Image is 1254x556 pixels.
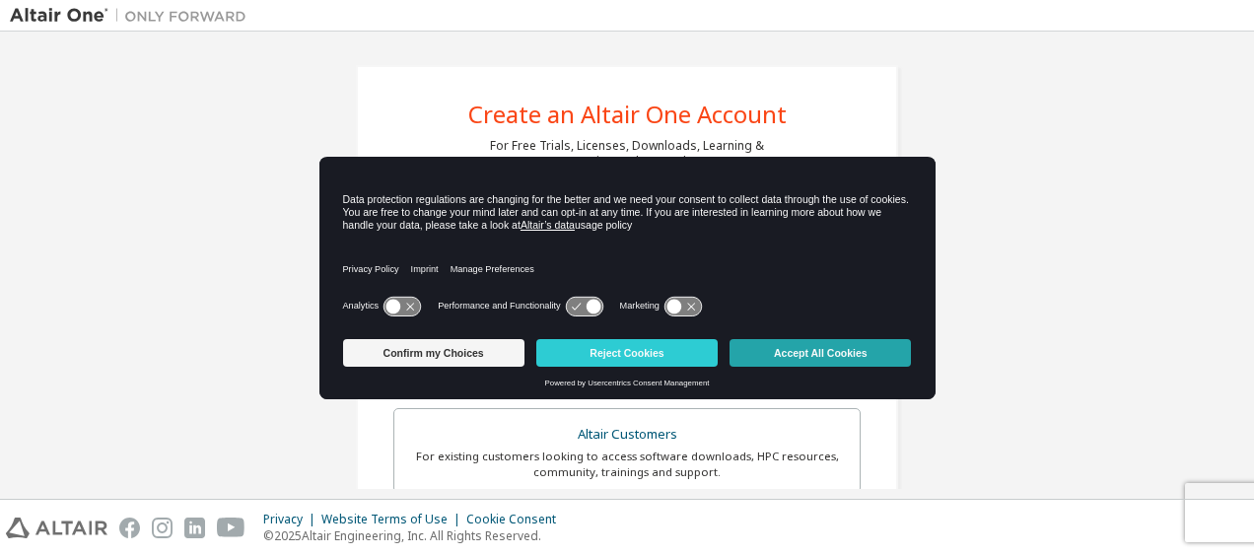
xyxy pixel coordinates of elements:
div: Privacy [263,512,321,527]
div: Create an Altair One Account [468,103,787,126]
img: instagram.svg [152,518,173,538]
img: facebook.svg [119,518,140,538]
div: For existing customers looking to access software downloads, HPC resources, community, trainings ... [406,449,848,480]
img: youtube.svg [217,518,245,538]
div: Altair Customers [406,421,848,449]
img: altair_logo.svg [6,518,107,538]
img: linkedin.svg [184,518,205,538]
img: Altair One [10,6,256,26]
div: For Free Trials, Licenses, Downloads, Learning & Documentation and so much more. [490,138,764,170]
div: Website Terms of Use [321,512,466,527]
p: © 2025 Altair Engineering, Inc. All Rights Reserved. [263,527,568,544]
div: Cookie Consent [466,512,568,527]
